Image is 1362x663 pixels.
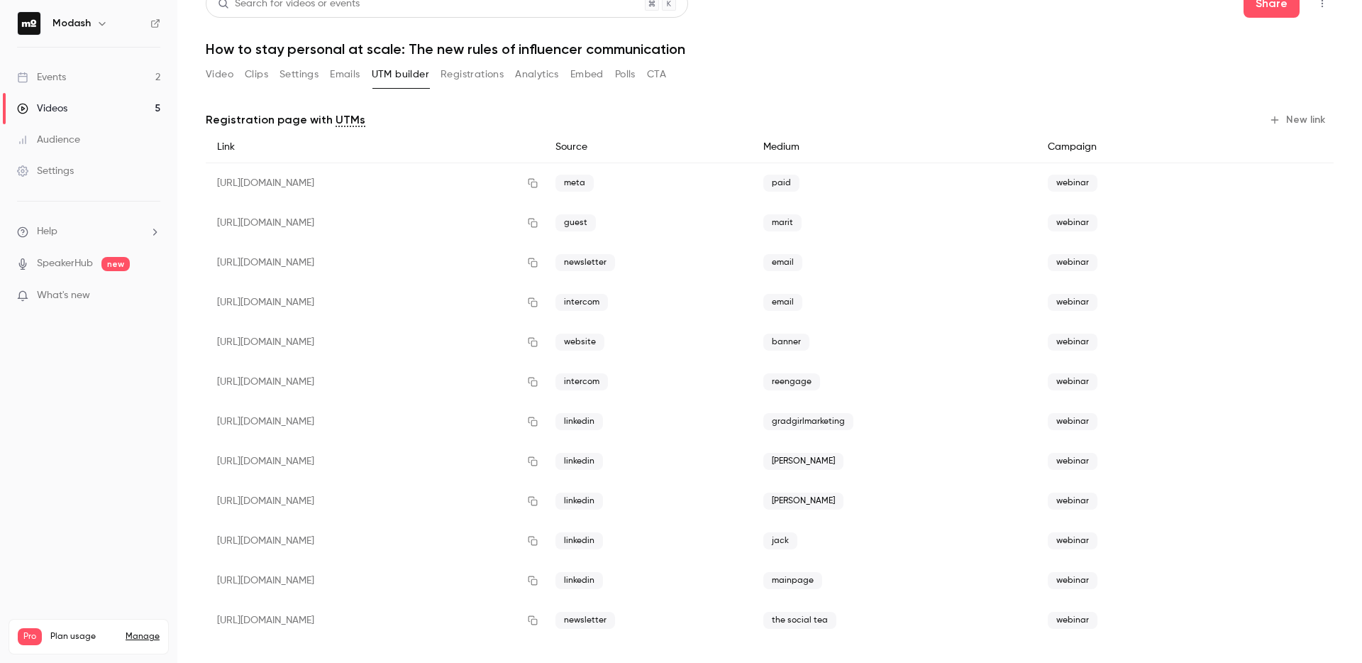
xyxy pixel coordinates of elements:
[330,63,360,86] button: Emails
[763,254,802,271] span: email
[206,111,365,128] p: Registration page with
[555,175,594,192] span: meta
[206,322,544,362] div: [URL][DOMAIN_NAME]
[1048,572,1097,589] span: webinar
[18,628,42,645] span: Pro
[555,612,615,629] span: newsletter
[37,224,57,239] span: Help
[1036,131,1219,163] div: Campaign
[206,243,544,283] div: [URL][DOMAIN_NAME]
[647,63,666,86] button: CTA
[372,63,429,86] button: UTM builder
[1048,373,1097,390] span: webinar
[279,63,319,86] button: Settings
[1048,532,1097,549] span: webinar
[763,214,802,231] span: marit
[37,256,93,271] a: SpeakerHub
[1048,254,1097,271] span: webinar
[245,63,268,86] button: Clips
[1048,175,1097,192] span: webinar
[206,131,544,163] div: Link
[206,203,544,243] div: [URL][DOMAIN_NAME]
[37,288,90,303] span: What's new
[763,334,809,351] span: banner
[336,111,365,128] a: UTMs
[206,521,544,561] div: [URL][DOMAIN_NAME]
[1048,214,1097,231] span: webinar
[206,40,1334,57] h1: How to stay personal at scale: The new rules of influencer communication
[555,254,615,271] span: newsletter
[763,532,797,549] span: jack
[763,373,820,390] span: reengage
[763,175,799,192] span: paid
[763,572,822,589] span: mainpage
[1048,334,1097,351] span: webinar
[544,131,752,163] div: Source
[206,402,544,442] div: [URL][DOMAIN_NAME]
[1048,453,1097,470] span: webinar
[17,70,66,84] div: Events
[570,63,604,86] button: Embed
[206,481,544,521] div: [URL][DOMAIN_NAME]
[206,601,544,640] div: [URL][DOMAIN_NAME]
[1048,413,1097,430] span: webinar
[126,631,160,642] a: Manage
[1048,612,1097,629] span: webinar
[515,63,559,86] button: Analytics
[18,12,40,35] img: Modash
[206,63,233,86] button: Video
[17,102,67,116] div: Videos
[206,561,544,601] div: [URL][DOMAIN_NAME]
[763,493,843,510] span: [PERSON_NAME]
[1263,109,1334,131] button: New link
[752,131,1036,163] div: Medium
[763,453,843,470] span: [PERSON_NAME]
[615,63,636,86] button: Polls
[555,214,596,231] span: guest
[206,362,544,402] div: [URL][DOMAIN_NAME]
[1048,294,1097,311] span: webinar
[206,163,544,204] div: [URL][DOMAIN_NAME]
[555,334,604,351] span: website
[763,612,836,629] span: the social tea
[555,453,603,470] span: linkedin
[763,413,853,430] span: gradgirlmarketing
[555,532,603,549] span: linkedin
[206,283,544,322] div: [URL][DOMAIN_NAME]
[50,631,117,642] span: Plan usage
[555,413,603,430] span: linkedin
[17,164,74,178] div: Settings
[1048,493,1097,510] span: webinar
[555,493,603,510] span: linkedin
[555,294,608,311] span: intercom
[52,16,91,31] h6: Modash
[101,257,130,271] span: new
[17,133,80,147] div: Audience
[17,224,160,239] li: help-dropdown-opener
[555,572,603,589] span: linkedin
[441,63,504,86] button: Registrations
[206,442,544,481] div: [URL][DOMAIN_NAME]
[555,373,608,390] span: intercom
[763,294,802,311] span: email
